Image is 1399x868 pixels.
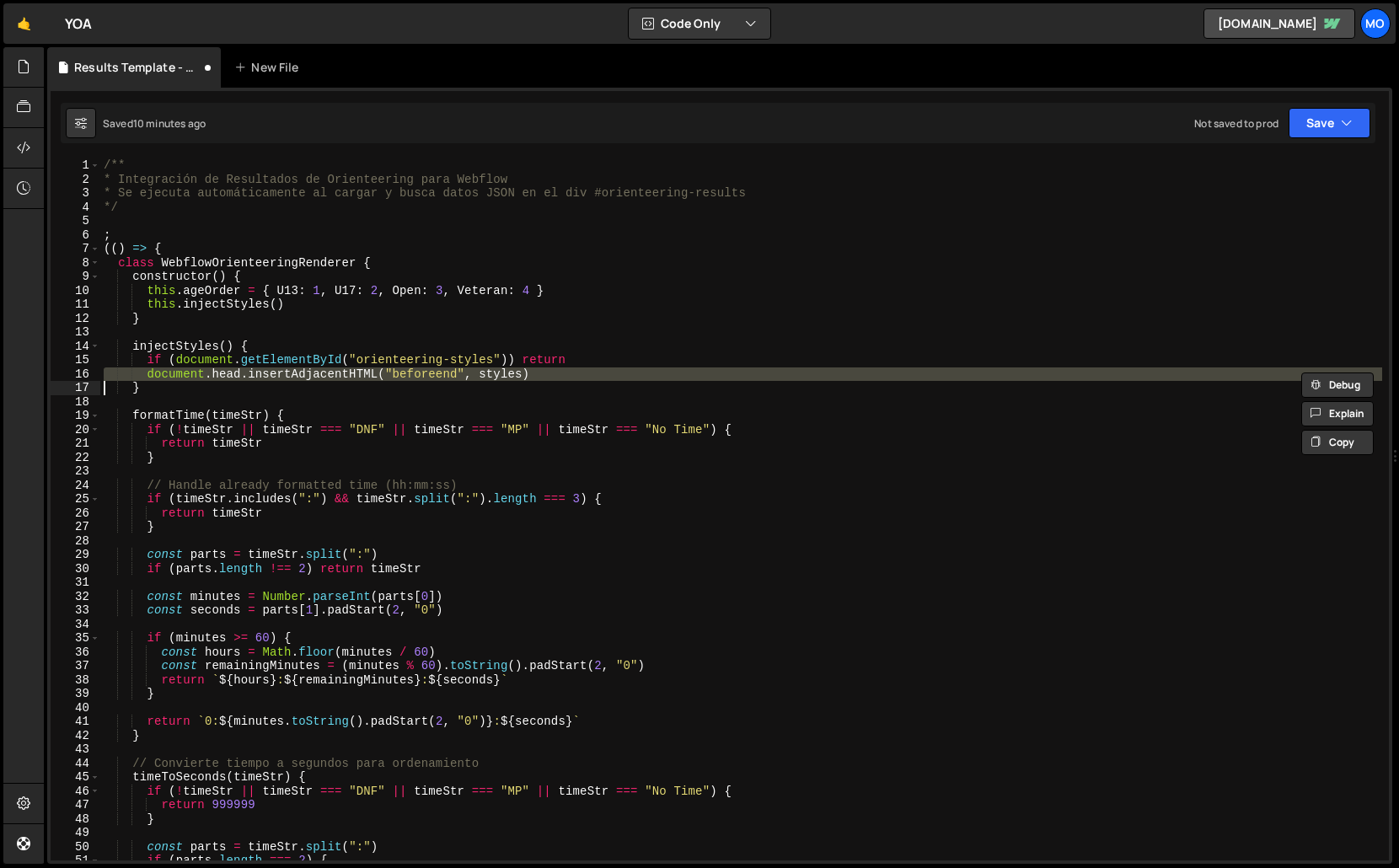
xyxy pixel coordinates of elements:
[51,840,100,855] div: 50
[51,479,100,493] div: 24
[1301,430,1374,455] button: Copy
[51,812,100,827] div: 48
[51,562,100,576] div: 30
[51,464,100,479] div: 23
[51,297,100,312] div: 11
[51,201,100,215] div: 4
[51,214,100,228] div: 5
[65,13,92,34] div: YOA
[629,8,770,39] button: Code Only
[51,785,100,799] div: 46
[51,701,100,715] div: 40
[51,506,100,521] div: 26
[51,618,100,632] div: 34
[51,729,100,743] div: 42
[51,520,100,534] div: 27
[1289,108,1370,138] button: Save
[1194,116,1278,131] div: Not saved to prod
[1301,401,1374,426] button: Explain
[51,770,100,785] div: 45
[51,284,100,298] div: 10
[51,492,100,506] div: 25
[51,325,100,340] div: 13
[51,158,100,173] div: 1
[74,59,201,76] div: Results Template - Data renderer.js
[51,451,100,465] div: 22
[3,3,45,44] a: 🤙
[51,826,100,840] div: 49
[51,798,100,812] div: 47
[51,534,100,549] div: 28
[51,590,100,604] div: 32
[51,631,100,646] div: 35
[234,59,305,76] div: New File
[51,242,100,256] div: 7
[51,659,100,673] div: 37
[51,576,100,590] div: 31
[1360,8,1391,39] a: Mo
[51,381,100,395] div: 17
[51,409,100,423] div: 19
[51,687,100,701] div: 39
[51,395,100,410] div: 18
[51,312,100,326] div: 12
[51,673,100,688] div: 38
[51,367,100,382] div: 16
[51,742,100,757] div: 43
[51,715,100,729] div: 41
[51,256,100,271] div: 8
[51,173,100,187] div: 2
[51,228,100,243] div: 6
[133,116,206,131] div: 10 minutes ago
[51,757,100,771] div: 44
[51,270,100,284] div: 9
[51,423,100,437] div: 20
[51,437,100,451] div: 21
[51,186,100,201] div: 3
[51,340,100,354] div: 14
[1301,372,1374,398] button: Debug
[51,353,100,367] div: 15
[51,548,100,562] div: 29
[103,116,206,131] div: Saved
[1203,8,1355,39] a: [DOMAIN_NAME]
[51,854,100,868] div: 51
[51,646,100,660] div: 36
[51,603,100,618] div: 33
